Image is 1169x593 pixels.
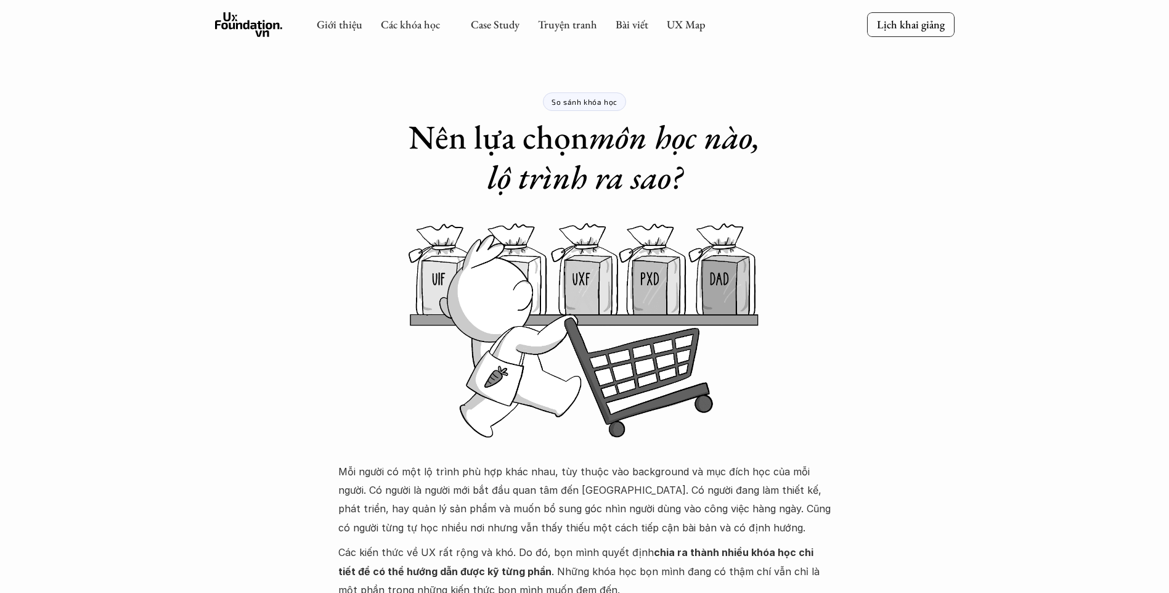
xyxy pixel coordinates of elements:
[877,17,945,31] p: Lịch khai giảng
[616,17,648,31] a: Bài viết
[394,117,776,197] h1: Nên lựa chọn
[317,17,362,31] a: Giới thiệu
[552,97,617,106] p: So sánh khóa học
[338,546,816,577] strong: chia ra thành nhiều khóa học chi tiết để có thể hướng dẫn được kỹ từng phần
[867,12,955,36] a: Lịch khai giảng
[338,462,831,538] p: Mỗi người có một lộ trình phù hợp khác nhau, tùy thuộc vào background và mục đích học của mỗi ngư...
[381,17,440,31] a: Các khóa học
[471,17,519,31] a: Case Study
[487,115,768,198] em: môn học nào, lộ trình ra sao?
[667,17,706,31] a: UX Map
[538,17,597,31] a: Truyện tranh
